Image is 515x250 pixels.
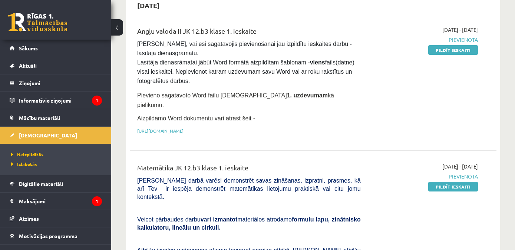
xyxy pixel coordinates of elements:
[201,216,238,223] b: vari izmantot
[10,109,102,126] a: Mācību materiāli
[8,13,67,31] a: Rīgas 1. Tālmācības vidusskola
[11,161,104,167] a: Izlabotās
[137,92,334,108] span: Pievieno sagatavoto Word failu [DEMOGRAPHIC_DATA] kā pielikumu.
[19,233,77,239] span: Motivācijas programma
[10,40,102,57] a: Sākums
[19,92,102,109] legend: Informatīvie ziņojumi
[19,193,102,210] legend: Maksājumi
[10,175,102,192] a: Digitālie materiāli
[19,74,102,91] legend: Ziņojumi
[137,115,255,121] span: Aizpildāmo Word dokumentu vari atrast šeit -
[428,45,478,55] a: Pildīt ieskaiti
[11,161,37,167] span: Izlabotās
[137,128,184,134] a: [URL][DOMAIN_NAME]
[137,216,361,231] b: formulu lapu, zinātnisko kalkulatoru, lineālu un cirkuli.
[137,216,361,231] span: Veicot pārbaudes darbu materiālos atrodamo
[10,74,102,91] a: Ziņojumi
[372,36,478,44] span: Pievienota
[372,173,478,180] span: Pievienota
[137,26,361,40] div: Angļu valoda II JK 12.b3 klase 1. ieskaite
[310,59,325,66] strong: viens
[92,196,102,206] i: 1
[11,151,43,157] span: Neizpildītās
[442,163,478,170] span: [DATE] - [DATE]
[10,210,102,227] a: Atzīmes
[10,193,102,210] a: Maksājumi1
[19,45,38,51] span: Sākums
[10,227,102,244] a: Motivācijas programma
[19,132,77,139] span: [DEMOGRAPHIC_DATA]
[10,92,102,109] a: Informatīvie ziņojumi1
[137,177,361,200] span: [PERSON_NAME] darbā varēsi demonstrēt savas zināšanas, izpratni, prasmes, kā arī Tev ir iespēja d...
[92,96,102,106] i: 1
[442,26,478,34] span: [DATE] - [DATE]
[19,215,39,222] span: Atzīmes
[19,114,60,121] span: Mācību materiāli
[428,182,478,191] a: Pildīt ieskaiti
[287,92,328,99] strong: 1. uzdevumam
[10,57,102,74] a: Aktuāli
[19,62,37,69] span: Aktuāli
[137,163,361,176] div: Matemātika JK 12.b3 klase 1. ieskaite
[137,41,356,84] span: [PERSON_NAME], vai esi sagatavojis pievienošanai jau izpildītu ieskaites darbu - lasītāja dienasg...
[11,151,104,158] a: Neizpildītās
[19,180,63,187] span: Digitālie materiāli
[10,127,102,144] a: [DEMOGRAPHIC_DATA]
